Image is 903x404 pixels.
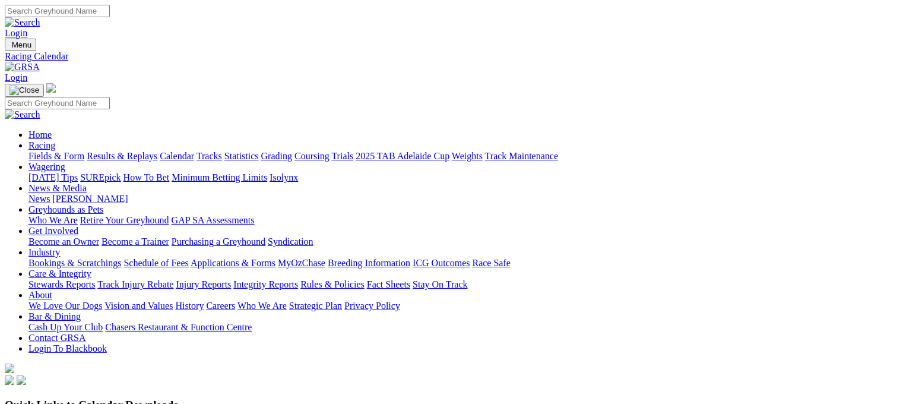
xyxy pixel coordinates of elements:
a: News & Media [28,183,87,193]
div: Wagering [28,172,898,183]
a: Stay On Track [413,279,467,289]
div: About [28,301,898,311]
a: How To Bet [123,172,170,182]
a: Login [5,28,27,38]
div: Bar & Dining [28,322,898,333]
a: Trials [331,151,353,161]
a: Privacy Policy [344,301,400,311]
img: twitter.svg [17,375,26,385]
a: Stewards Reports [28,279,95,289]
a: GAP SA Assessments [172,215,255,225]
a: ICG Outcomes [413,258,470,268]
a: History [175,301,204,311]
a: Industry [28,247,60,257]
a: Fields & Form [28,151,84,161]
a: Bar & Dining [28,311,81,321]
a: Greyhounds as Pets [28,204,103,214]
img: logo-grsa-white.png [5,364,14,373]
a: News [28,194,50,204]
a: Isolynx [270,172,298,182]
a: Careers [206,301,235,311]
a: Calendar [160,151,194,161]
a: Bookings & Scratchings [28,258,121,268]
a: MyOzChase [278,258,325,268]
div: Get Involved [28,236,898,247]
img: facebook.svg [5,375,14,385]
div: Greyhounds as Pets [28,215,898,226]
button: Toggle navigation [5,39,36,51]
a: 2025 TAB Adelaide Cup [356,151,449,161]
a: About [28,290,52,300]
a: Who We Are [28,215,78,225]
div: Racing [28,151,898,162]
span: Menu [12,40,31,49]
a: SUREpick [80,172,121,182]
a: Racing Calendar [5,51,898,62]
img: Close [9,86,39,95]
a: Strategic Plan [289,301,342,311]
div: News & Media [28,194,898,204]
a: Care & Integrity [28,269,91,279]
a: Vision and Values [104,301,173,311]
input: Search [5,97,110,109]
a: Contact GRSA [28,333,85,343]
a: Coursing [294,151,329,161]
a: Track Maintenance [485,151,558,161]
a: Minimum Betting Limits [172,172,267,182]
a: Racing [28,140,55,150]
a: Breeding Information [328,258,410,268]
img: Search [5,17,40,28]
a: Results & Replays [87,151,157,161]
a: Chasers Restaurant & Function Centre [105,322,252,332]
a: Who We Are [237,301,287,311]
a: Grading [261,151,292,161]
a: Become an Owner [28,236,99,247]
a: Integrity Reports [233,279,298,289]
a: Become a Trainer [102,236,169,247]
a: Syndication [268,236,313,247]
a: Injury Reports [176,279,231,289]
img: GRSA [5,62,40,72]
div: Industry [28,258,898,269]
input: Search [5,5,110,17]
button: Toggle navigation [5,84,44,97]
img: logo-grsa-white.png [46,83,56,93]
a: Applications & Forms [191,258,275,268]
a: Wagering [28,162,65,172]
a: Schedule of Fees [123,258,188,268]
a: Tracks [197,151,222,161]
a: We Love Our Dogs [28,301,102,311]
a: [PERSON_NAME] [52,194,128,204]
a: Home [28,130,52,140]
a: Get Involved [28,226,78,236]
a: Statistics [224,151,259,161]
a: Weights [452,151,483,161]
a: [DATE] Tips [28,172,78,182]
a: Retire Your Greyhound [80,215,169,225]
a: Rules & Policies [300,279,365,289]
a: Purchasing a Greyhound [172,236,265,247]
a: Fact Sheets [367,279,410,289]
a: Race Safe [472,258,510,268]
a: Cash Up Your Club [28,322,103,332]
a: Track Injury Rebate [97,279,173,289]
img: Search [5,109,40,120]
div: Care & Integrity [28,279,898,290]
a: Login To Blackbook [28,343,107,353]
a: Login [5,72,27,83]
